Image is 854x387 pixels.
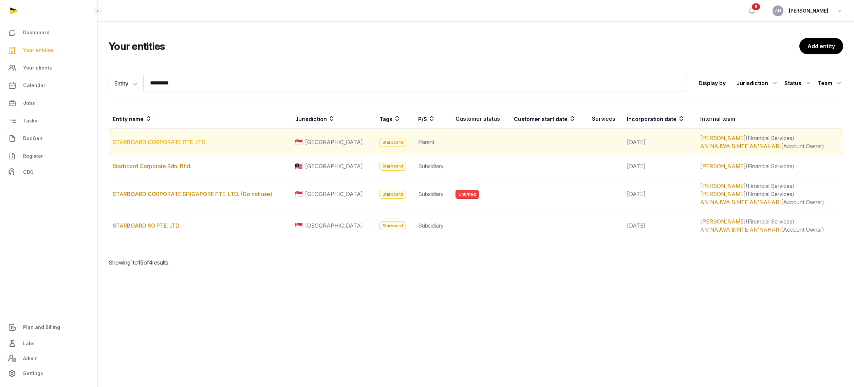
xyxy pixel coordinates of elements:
[700,218,746,225] a: [PERSON_NAME]
[700,217,839,226] div: (Financial Services)
[700,143,781,150] a: AN'NAJWA BINTE AN'NAHARI
[379,221,406,230] span: Starboard
[23,340,35,348] span: Labs
[23,64,52,72] span: Your clients
[305,221,363,230] span: [GEOGRAPHIC_DATA]
[23,323,60,331] span: Plan and Billing
[5,166,92,179] a: CDD
[23,152,43,160] span: Register
[414,129,451,156] td: Parent
[5,24,92,41] a: Dashboard
[23,117,37,125] span: Tasks
[510,109,588,129] th: Customer start date
[5,77,92,94] a: Calendar
[623,176,696,212] td: [DATE]
[700,142,839,150] div: (Account Owner)
[773,5,783,16] button: AN
[700,190,839,198] div: (Financial Services)
[700,226,781,233] a: AN'NAJWA BINTE AN'NAHARI
[700,198,839,206] div: (Account Owner)
[379,162,406,171] span: Starboard
[379,190,406,199] span: Starboard
[5,319,92,335] a: Plan and Billing
[5,365,92,382] a: Settings
[23,168,34,176] span: CDD
[752,3,760,10] span: 8
[623,129,696,156] td: [DATE]
[23,134,42,142] span: DocGen
[5,335,92,352] a: Labs
[775,9,781,13] span: AN
[700,226,839,234] div: (Account Owner)
[130,259,133,266] span: 1
[305,138,363,146] span: [GEOGRAPHIC_DATA]
[113,222,181,229] a: STARBOARD SG PTE. LTD.
[23,354,38,363] span: Admin
[700,199,781,206] a: AN'NAJWA BINTE AN'NAHARI
[23,99,35,107] span: Jobs
[375,109,414,129] th: Tags
[700,162,839,170] div: (Financial Services)
[818,78,843,89] div: Team
[305,190,363,198] span: [GEOGRAPHIC_DATA]
[5,95,92,111] a: Jobs
[737,78,779,89] div: Jurisdiction
[113,163,191,170] a: Starboard Corporate Sdn. Bhd.
[623,156,696,176] td: [DATE]
[23,369,43,378] span: Settings
[700,182,839,190] div: (Financial Services)
[113,139,207,146] a: STARBOARD CORPORATE PTE. LTD.
[414,212,451,239] td: Subsidiary
[109,250,284,275] p: Showing to of results
[414,109,451,129] th: P/S
[700,163,746,170] a: [PERSON_NAME]
[5,148,92,164] a: Register
[588,109,623,129] th: Services
[700,191,746,197] a: [PERSON_NAME]
[109,109,291,129] th: Entity name
[799,38,843,54] a: Add entity
[5,113,92,129] a: Tasks
[784,78,812,89] div: Status
[23,28,50,37] span: Dashboard
[696,109,843,129] th: Internal team
[138,259,144,266] span: 15
[456,190,479,199] span: Churned
[5,60,92,76] a: Your clients
[5,352,92,365] a: Admin
[699,78,726,89] p: Display by
[109,75,143,91] button: Entity
[789,7,828,15] span: [PERSON_NAME]
[113,191,272,197] a: STARBOARD CORPORATE SINGAPORE PTE. LTD. (Do not use)
[451,109,510,129] th: Customer status
[700,134,839,142] div: (Financial Services)
[109,40,799,52] h2: Your entities
[23,81,45,90] span: Calendar
[414,176,451,212] td: Subsidiary
[5,130,92,147] a: DocGen
[700,182,746,189] a: [PERSON_NAME]
[5,42,92,58] a: Your entities
[291,109,376,129] th: Jurisdiction
[623,212,696,239] td: [DATE]
[149,259,152,266] span: 4
[379,138,406,147] span: Starboard
[414,156,451,176] td: Subsidiary
[305,162,363,170] span: [GEOGRAPHIC_DATA]
[23,46,54,54] span: Your entities
[700,135,746,141] a: [PERSON_NAME]
[623,109,696,129] th: Incorporation date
